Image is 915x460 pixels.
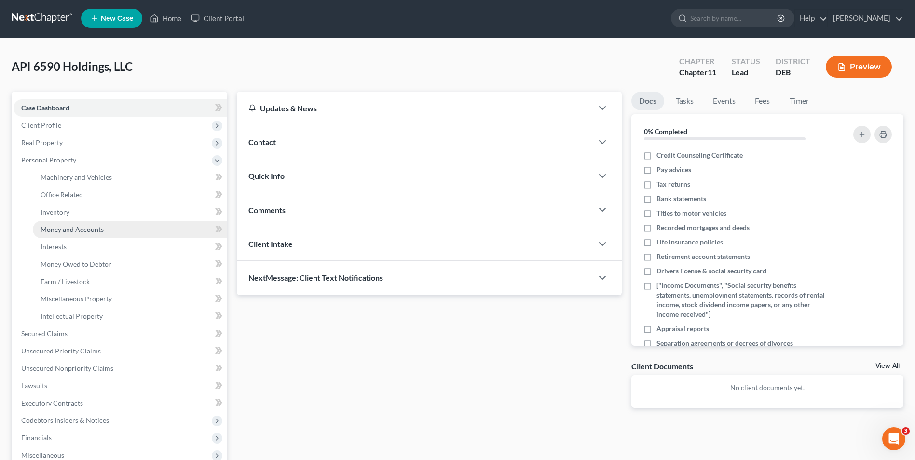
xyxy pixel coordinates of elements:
[644,127,687,135] strong: 0% Completed
[248,205,286,215] span: Comments
[41,260,111,268] span: Money Owed to Debtor
[882,427,905,450] iframe: Intercom live chat
[668,92,701,110] a: Tasks
[14,99,227,117] a: Case Dashboard
[656,281,827,319] span: ["Income Documents", "Social security benefits statements, unemployment statements, records of re...
[902,427,910,435] span: 3
[41,190,83,199] span: Office Related
[21,329,68,338] span: Secured Claims
[41,173,112,181] span: Machinery and Vehicles
[656,252,750,261] span: Retirement account statements
[101,15,133,22] span: New Case
[656,208,726,218] span: Titles to motor vehicles
[21,121,61,129] span: Client Profile
[248,103,581,113] div: Updates & News
[33,256,227,273] a: Money Owed to Debtor
[656,194,706,203] span: Bank statements
[708,68,716,77] span: 11
[14,325,227,342] a: Secured Claims
[14,377,227,394] a: Lawsuits
[41,312,103,320] span: Intellectual Property
[656,179,690,189] span: Tax returns
[826,56,892,78] button: Preview
[631,92,664,110] a: Docs
[14,342,227,360] a: Unsecured Priority Claims
[679,56,716,67] div: Chapter
[12,59,133,73] span: API 6590 Holdings, LLC
[782,92,817,110] a: Timer
[14,360,227,377] a: Unsecured Nonpriority Claims
[21,433,52,442] span: Financials
[795,10,827,27] a: Help
[33,290,227,308] a: Miscellaneous Property
[33,221,227,238] a: Money and Accounts
[631,361,693,371] div: Client Documents
[33,308,227,325] a: Intellectual Property
[145,10,186,27] a: Home
[639,383,896,392] p: No client documents yet.
[21,399,83,407] span: Executory Contracts
[656,150,743,160] span: Credit Counseling Certificate
[21,138,63,147] span: Real Property
[33,203,227,221] a: Inventory
[14,394,227,412] a: Executory Contracts
[776,67,810,78] div: DEB
[656,223,750,232] span: Recorded mortgages and deeds
[33,273,227,290] a: Farm / Livestock
[41,295,112,303] span: Miscellaneous Property
[656,237,723,247] span: Life insurance policies
[679,67,716,78] div: Chapter
[248,137,276,147] span: Contact
[41,225,104,233] span: Money and Accounts
[705,92,743,110] a: Events
[747,92,778,110] a: Fees
[21,416,109,424] span: Codebtors Insiders & Notices
[248,273,383,282] span: NextMessage: Client Text Notifications
[875,363,900,369] a: View All
[33,238,227,256] a: Interests
[732,56,760,67] div: Status
[21,451,64,459] span: Miscellaneous
[41,243,67,251] span: Interests
[656,165,691,175] span: Pay advices
[248,171,285,180] span: Quick Info
[656,338,793,348] span: Separation agreements or decrees of divorces
[21,381,47,390] span: Lawsuits
[33,169,227,186] a: Machinery and Vehicles
[828,10,903,27] a: [PERSON_NAME]
[33,186,227,203] a: Office Related
[21,156,76,164] span: Personal Property
[21,104,69,112] span: Case Dashboard
[41,277,90,285] span: Farm / Livestock
[732,67,760,78] div: Lead
[690,9,778,27] input: Search by name...
[248,239,293,248] span: Client Intake
[21,347,101,355] span: Unsecured Priority Claims
[41,208,69,216] span: Inventory
[21,364,113,372] span: Unsecured Nonpriority Claims
[656,266,766,276] span: Drivers license & social security card
[776,56,810,67] div: District
[186,10,249,27] a: Client Portal
[656,324,709,334] span: Appraisal reports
